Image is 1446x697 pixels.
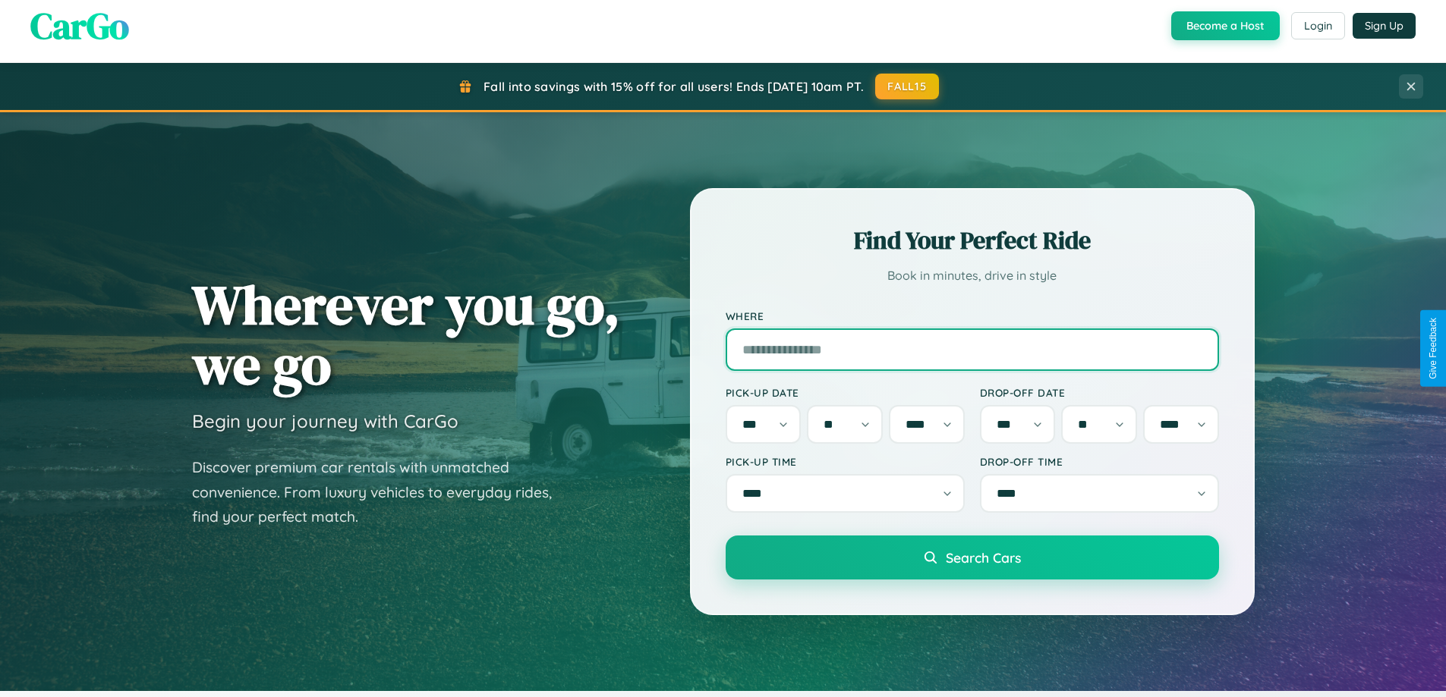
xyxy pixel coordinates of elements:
h1: Wherever you go, we go [192,275,620,394]
label: Drop-off Time [980,455,1219,468]
h3: Begin your journey with CarGo [192,410,458,432]
h2: Find Your Perfect Ride [726,224,1219,257]
p: Book in minutes, drive in style [726,265,1219,287]
p: Discover premium car rentals with unmatched convenience. From luxury vehicles to everyday rides, ... [192,455,572,529]
label: Drop-off Date [980,386,1219,399]
button: Sign Up [1353,13,1416,39]
label: Pick-up Time [726,455,965,468]
button: Become a Host [1171,11,1280,40]
span: Search Cars [946,549,1021,566]
div: Give Feedback [1428,318,1438,379]
label: Pick-up Date [726,386,965,399]
button: Search Cars [726,535,1219,579]
button: FALL15 [875,74,939,99]
span: Fall into savings with 15% off for all users! Ends [DATE] 10am PT. [484,79,864,94]
span: CarGo [30,1,129,51]
label: Where [726,309,1219,322]
button: Login [1291,12,1345,39]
